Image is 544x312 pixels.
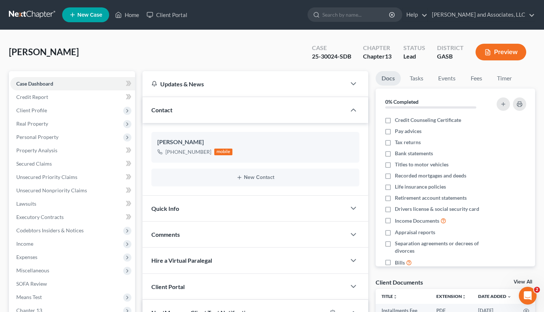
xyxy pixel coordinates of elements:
[10,170,135,184] a: Unsecured Priority Claims
[464,71,488,86] a: Fees
[395,259,405,266] span: Bills
[157,175,354,180] button: New Contact
[16,187,87,193] span: Unsecured Nonpriority Claims
[214,149,233,155] div: mobile
[382,293,397,299] a: Titleunfold_more
[151,231,180,238] span: Comments
[534,287,540,293] span: 2
[376,71,401,86] a: Docs
[476,44,526,60] button: Preview
[432,71,461,86] a: Events
[143,8,191,21] a: Client Portal
[10,277,135,291] a: SOFA Review
[395,240,489,255] span: Separation agreements or decrees of divorces
[363,44,392,52] div: Chapter
[77,12,102,18] span: New Case
[437,44,464,52] div: District
[403,52,425,61] div: Lead
[403,44,425,52] div: Status
[10,197,135,210] a: Lawsuits
[322,8,390,21] input: Search by name...
[437,52,464,61] div: GASB
[10,144,135,157] a: Property Analysis
[165,148,211,156] div: [PHONE_NUMBER]
[395,127,422,135] span: Pay advices
[16,174,77,180] span: Unsecured Priority Claims
[16,80,53,87] span: Case Dashboard
[395,161,449,168] span: Titles to motor vehicles
[395,217,439,225] span: Income Documents
[514,279,532,285] a: View All
[10,210,135,224] a: Executory Contracts
[16,120,48,127] span: Real Property
[519,287,537,305] iframe: Intercom live chat
[151,106,172,113] span: Contact
[111,8,143,21] a: Home
[16,94,48,100] span: Credit Report
[462,295,466,299] i: unfold_more
[16,281,47,287] span: SOFA Review
[395,139,421,146] span: Tax returns
[16,200,36,207] span: Lawsuits
[395,183,446,190] span: Life insurance policies
[507,295,511,299] i: expand_more
[16,240,33,247] span: Income
[395,116,461,124] span: Credit Counseling Certificate
[385,53,392,60] span: 13
[151,80,338,88] div: Updates & News
[10,90,135,104] a: Credit Report
[16,267,49,273] span: Miscellaneous
[393,295,397,299] i: unfold_more
[385,99,419,105] strong: 0% Completed
[16,254,37,260] span: Expenses
[395,194,467,202] span: Retirement account statements
[10,77,135,90] a: Case Dashboard
[16,134,58,140] span: Personal Property
[395,172,466,179] span: Recorded mortgages and deeds
[16,147,57,153] span: Property Analysis
[395,205,479,213] span: Drivers license & social security card
[10,184,135,197] a: Unsecured Nonpriority Claims
[395,229,435,236] span: Appraisal reports
[151,257,212,264] span: Hire a Virtual Paralegal
[436,293,466,299] a: Extensionunfold_more
[363,52,392,61] div: Chapter
[478,293,511,299] a: Date Added expand_more
[151,205,179,212] span: Quick Info
[9,46,79,57] span: [PERSON_NAME]
[404,71,429,86] a: Tasks
[312,44,351,52] div: Case
[376,278,423,286] div: Client Documents
[403,8,427,21] a: Help
[157,138,354,147] div: [PERSON_NAME]
[16,294,42,300] span: Means Test
[16,160,52,167] span: Secured Claims
[16,107,47,113] span: Client Profile
[491,71,518,86] a: Timer
[151,283,185,290] span: Client Portal
[16,214,64,220] span: Executory Contracts
[10,157,135,170] a: Secured Claims
[395,150,433,157] span: Bank statements
[16,227,84,233] span: Codebtors Insiders & Notices
[428,8,535,21] a: [PERSON_NAME] and Associates, LLC
[312,52,351,61] div: 25-30024-SDB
